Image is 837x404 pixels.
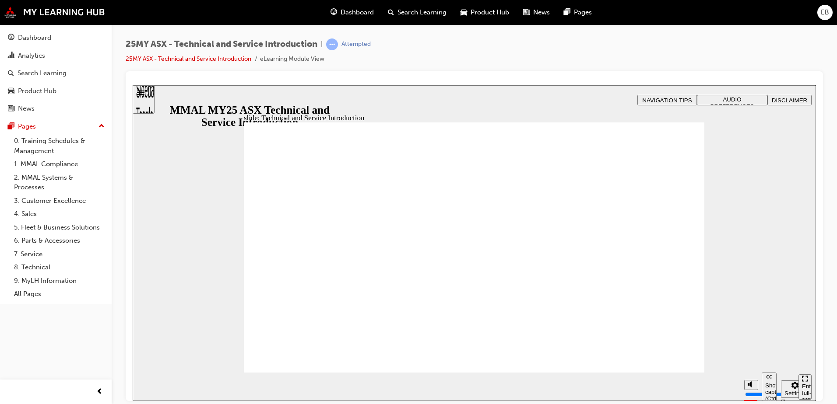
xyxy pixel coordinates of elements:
div: Product Hub [18,86,56,96]
div: Analytics [18,51,45,61]
div: Show captions (Ctrl+Alt+C) [633,297,640,317]
span: Search Learning [397,7,447,17]
span: chart-icon [8,52,14,60]
button: Show captions (Ctrl+Alt+C) [629,287,644,316]
span: search-icon [388,7,394,18]
a: 1. MMAL Compliance [11,157,108,171]
span: pages-icon [564,7,570,18]
div: Search Learning [18,68,67,78]
div: Pages [18,122,36,132]
a: Product Hub [4,83,108,99]
span: Dashboard [341,7,374,17]
button: DashboardAnalyticsSearch LearningProduct HubNews [4,28,108,118]
span: car-icon [461,7,467,18]
input: volume [612,306,669,313]
span: EB [821,7,829,17]
a: pages-iconPages [557,3,599,21]
div: Enter full-screen (Ctrl+Alt+F) [669,298,675,324]
button: AUDIO PREFERENCES [564,10,635,20]
span: NAVIGATION TIPS [510,12,559,18]
a: guage-iconDashboard [324,3,381,21]
a: 9. MyLH Information [11,274,108,288]
a: news-iconNews [516,3,557,21]
img: mmal [4,7,105,18]
a: 6. Parts & Accessories [11,234,108,247]
a: 0. Training Schedules & Management [11,134,108,157]
a: News [4,101,108,117]
button: Enter full-screen (Ctrl+Alt+F) [666,289,679,314]
span: AUDIO PREFERENCES [578,11,622,24]
span: 25MY ASX - Technical and Service Introduction [126,39,317,49]
button: Pages [4,118,108,135]
a: 8. Technical [11,261,108,274]
span: car-icon [8,87,14,95]
a: 25MY ASX - Technical and Service Introduction [126,55,251,63]
a: car-iconProduct Hub [454,3,516,21]
div: Settings [652,305,673,311]
span: up-icon [98,121,105,132]
button: NAVIGATION TIPS [505,10,564,20]
a: Search Learning [4,65,108,81]
span: prev-icon [96,387,103,397]
a: Analytics [4,48,108,64]
a: 5. Fleet & Business Solutions [11,221,108,234]
button: EB [817,5,833,20]
div: News [18,104,35,114]
a: search-iconSearch Learning [381,3,454,21]
span: search-icon [8,70,14,77]
span: pages-icon [8,123,14,131]
a: 2. MMAL Systems & Processes [11,171,108,194]
span: guage-icon [8,34,14,42]
span: learningRecordVerb_ATTEMPT-icon [326,38,338,50]
span: | [321,39,323,49]
span: News [533,7,550,17]
span: DISCLAIMER [639,12,675,18]
a: Dashboard [4,30,108,46]
label: Zoom to fit [648,313,666,338]
a: All Pages [11,287,108,301]
button: Settings [648,295,676,313]
a: 7. Service [11,247,108,261]
nav: slide navigation [666,287,679,316]
div: Dashboard [18,33,51,43]
span: Pages [574,7,592,17]
div: Attempted [341,40,371,49]
span: Product Hub [471,7,509,17]
span: guage-icon [331,7,337,18]
li: eLearning Module View [260,54,324,64]
span: news-icon [523,7,530,18]
button: Mute (Ctrl+Alt+M) [612,295,626,305]
button: DISCLAIMER [635,10,679,20]
span: news-icon [8,105,14,113]
div: misc controls [607,287,661,316]
a: 4. Sales [11,207,108,221]
a: 3. Customer Excellence [11,194,108,208]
